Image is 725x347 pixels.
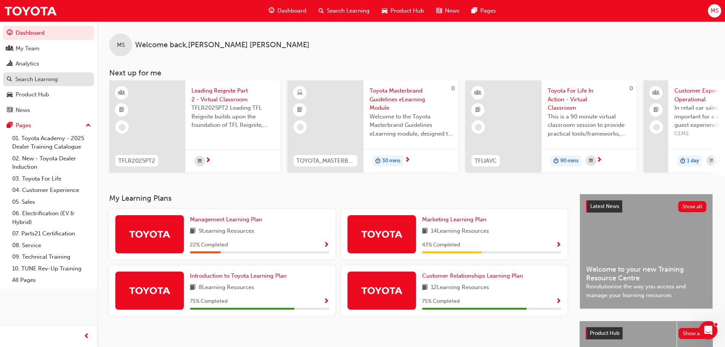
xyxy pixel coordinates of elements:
span: car-icon [7,91,13,98]
span: Management Learning Plan [190,216,262,223]
div: Product Hub [16,90,49,99]
span: duration-icon [553,156,559,166]
span: search-icon [7,76,12,83]
a: 03. Toyota For Life [9,173,94,185]
span: Latest News [590,203,619,209]
span: car-icon [382,6,387,16]
a: Analytics [3,57,94,71]
span: Show Progress [323,242,329,249]
span: Toyota For Life In Action - Virtual Classroom [548,86,631,112]
button: Show Progress [323,240,329,250]
a: Dashboard [3,26,94,40]
div: My Team [16,44,40,53]
span: Marketing Learning Plan [422,216,486,223]
span: book-icon [422,227,428,236]
a: 10. TUNE Rev-Up Training [9,263,94,275]
span: booktick-icon [653,105,659,115]
a: News [3,103,94,117]
span: booktick-icon [475,105,481,115]
a: My Team [3,42,94,56]
span: calendar-icon [198,157,202,166]
span: pages-icon [7,122,13,129]
span: learningResourceType_ELEARNING-icon [297,88,303,98]
a: Introduction to Toyota Learning Plan [190,272,290,280]
a: car-iconProduct Hub [376,3,430,19]
span: Introduction to Toyota Learning Plan [190,272,287,279]
a: 0TOYOTA_MASTERBRAND_ELToyota Masterbrand Guidelines eLearning ModuleWelcome to the Toyota Masterb... [287,80,459,173]
span: news-icon [436,6,442,16]
span: Product Hub [390,6,424,15]
span: calendar-icon [589,156,593,166]
img: Trak [361,227,403,241]
span: book-icon [190,227,196,236]
a: guage-iconDashboard [263,3,312,19]
span: news-icon [7,107,13,114]
img: Trak [129,227,170,241]
span: Leading Reignite Part 2 - Virtual Classroom [191,86,274,104]
span: Search Learning [327,6,370,15]
button: Pages [3,118,94,133]
h3: My Learning Plans [109,194,567,203]
span: 12 Learning Resources [431,283,489,293]
a: 02. New - Toyota Dealer Induction [9,153,94,173]
span: Welcome to your new Training Resource Centre [586,265,706,282]
img: Trak [361,284,403,297]
a: pages-iconPages [465,3,502,19]
span: Dashboard [277,6,306,15]
a: TFLR2025PT2Leading Reignite Part 2 - Virtual ClassroomTFLR2025PT2 Leading TFL Reignite builds upo... [109,80,280,173]
span: 14 Learning Resources [431,227,489,236]
span: book-icon [422,283,428,293]
span: book-icon [190,283,196,293]
span: learningRecordVerb_NONE-icon [653,124,660,131]
span: Toyota Masterbrand Guidelines eLearning Module [370,86,453,112]
span: 43 % Completed [422,241,460,249]
span: learningRecordVerb_NONE-icon [475,124,482,131]
span: 22 % Completed [190,241,228,249]
span: 75 % Completed [190,297,228,306]
span: Revolutionise the way you access and manage your learning resources. [586,282,706,299]
span: MS [711,6,719,15]
span: Show Progress [323,298,329,305]
div: Pages [16,121,31,130]
span: up-icon [86,121,91,131]
span: booktick-icon [119,105,124,115]
span: learningRecordVerb_NONE-icon [119,124,126,131]
a: Search Learning [3,72,94,86]
div: Search Learning [15,75,58,84]
span: duration-icon [680,156,685,166]
iframe: Intercom live chat [699,321,717,339]
a: Latest NewsShow all [586,200,706,213]
span: search-icon [319,6,324,16]
span: people-icon [653,88,659,98]
span: calendar-icon [710,156,714,166]
a: Latest NewsShow allWelcome to your new Training Resource CentreRevolutionise the way you access a... [580,194,713,309]
span: TFLR2025PT2 [118,157,155,165]
a: Product Hub [3,88,94,102]
span: duration-icon [375,156,381,166]
span: 9 Learning Resources [199,227,254,236]
span: next-icon [405,157,410,164]
a: 04. Customer Experience [9,184,94,196]
span: guage-icon [7,30,13,37]
button: Show Progress [556,240,561,250]
button: DashboardMy TeamAnalyticsSearch LearningProduct HubNews [3,24,94,118]
span: Show Progress [556,298,561,305]
span: 8 Learning Resources [199,283,254,293]
button: Show Progress [556,297,561,306]
h3: Next up for me [97,69,725,77]
span: TFLIAVC [475,157,497,165]
button: Show all [679,328,707,339]
span: guage-icon [269,6,274,16]
span: learningResourceType_INSTRUCTOR_LED-icon [119,88,124,98]
span: 0 [451,85,455,92]
a: Customer Relationships Learning Plan [422,272,526,280]
a: 08. Service [9,240,94,251]
a: All Pages [9,274,94,286]
span: 30 mins [382,157,400,165]
img: Trak [4,2,57,19]
img: Trak [129,284,170,297]
a: Management Learning Plan [190,215,265,224]
span: learningResourceType_INSTRUCTOR_LED-icon [475,88,481,98]
span: Show Progress [556,242,561,249]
